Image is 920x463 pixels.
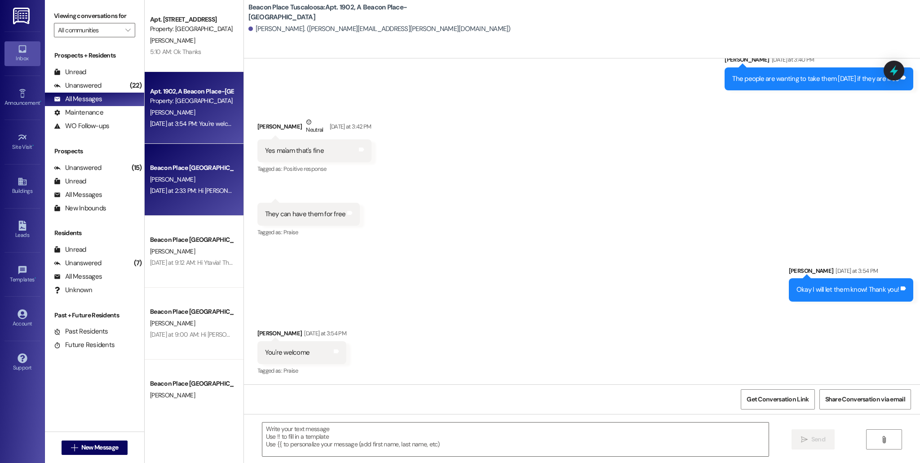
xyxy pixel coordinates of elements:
span: • [35,275,36,281]
div: Prospects + Residents [45,51,144,60]
span: Get Conversation Link [747,395,809,404]
input: All communities [58,23,121,37]
button: Send [792,429,835,450]
span: Positive response [283,165,327,173]
a: Account [4,307,40,331]
div: Unread [54,245,86,254]
label: Viewing conversations for [54,9,135,23]
i:  [125,27,130,34]
div: [DATE] at 3:54 PM [302,329,346,338]
div: Prospects [45,147,144,156]
div: Tagged as: [257,162,372,175]
div: (15) [129,161,144,175]
div: [DATE] at 2:33 PM: Hi [PERSON_NAME]! This is [PERSON_NAME] from [GEOGRAPHIC_DATA]. I loved connec... [150,187,886,195]
span: [PERSON_NAME] [150,175,195,183]
span: Praise [283,367,298,374]
div: Apt. 1902, A Beacon Place-[GEOGRAPHIC_DATA] [150,87,233,96]
div: They can have them for free [265,209,346,219]
b: Beacon Place Tuscaloosa: Apt. 1902, A Beacon Place-[GEOGRAPHIC_DATA] [248,3,428,22]
div: Unread [54,177,86,186]
div: Unanswered [54,163,102,173]
div: [PERSON_NAME] [725,55,913,67]
div: Unanswered [54,258,102,268]
div: Unread [54,67,86,77]
span: New Message [81,443,118,452]
i:  [71,444,78,451]
div: (22) [128,79,144,93]
a: Support [4,351,40,375]
div: Tagged as: [257,226,360,239]
div: [DATE] at 3:42 PM [327,122,372,131]
div: Maintenance [54,108,103,117]
div: Past Residents [54,327,108,336]
div: [PERSON_NAME] [257,329,347,341]
span: Praise [283,228,298,236]
span: • [40,98,41,105]
i:  [880,436,887,443]
span: [PERSON_NAME] [150,319,195,327]
span: [PERSON_NAME] [150,247,195,255]
div: 5:10 AM: Ok Thanks [150,48,201,56]
div: Beacon Place [GEOGRAPHIC_DATA] Prospect [150,307,233,316]
a: Site Visit • [4,130,40,154]
div: [PERSON_NAME] [789,266,913,279]
span: [PERSON_NAME] [150,108,195,116]
div: Beacon Place [GEOGRAPHIC_DATA] Prospect [150,235,233,245]
a: Buildings [4,174,40,198]
div: WO Follow-ups [54,121,109,131]
div: Property: [GEOGRAPHIC_DATA] [GEOGRAPHIC_DATA] [150,96,233,106]
i:  [801,436,808,443]
div: All Messages [54,94,102,104]
a: Inbox [4,41,40,66]
span: Send [811,435,825,444]
div: Future Residents [54,340,115,350]
div: All Messages [54,272,102,281]
span: [PERSON_NAME] [150,391,195,399]
div: You're welcome [265,348,310,357]
div: All Messages [54,190,102,200]
span: Share Conversation via email [825,395,905,404]
div: Unknown [54,285,92,295]
button: Share Conversation via email [819,389,911,410]
div: Beacon Place [GEOGRAPHIC_DATA] Prospect [150,163,233,173]
a: Leads [4,218,40,242]
div: Beacon Place [GEOGRAPHIC_DATA] Prospect [150,379,233,388]
div: [DATE] at 3:54 PM [833,266,878,276]
span: • [32,142,34,149]
div: Tagged as: [257,364,347,377]
div: Property: [GEOGRAPHIC_DATA] [GEOGRAPHIC_DATA] [150,24,233,34]
div: [PERSON_NAME]. ([PERSON_NAME][EMAIL_ADDRESS][PERSON_NAME][DOMAIN_NAME]) [248,24,511,34]
div: Unanswered [54,81,102,90]
span: [PERSON_NAME] [150,36,195,45]
div: (7) [132,256,144,270]
div: Residents [45,228,144,238]
div: Okay I will let them know! Thank you! [796,285,899,294]
div: [PERSON_NAME] [257,117,372,139]
button: Get Conversation Link [741,389,814,410]
img: ResiDesk Logo [13,8,31,24]
div: Past + Future Residents [45,311,144,320]
div: [DATE] at 3:54 PM: You're welcome [150,120,239,128]
div: Neutral [304,117,325,136]
div: Yes ma'am that's fine [265,146,324,156]
a: Templates • [4,263,40,287]
div: New Inbounds [54,204,106,213]
div: The people are wanting to take them [DATE] if they are free [732,74,899,84]
div: Apt. [STREET_ADDRESS] [150,15,233,24]
div: [DATE] at 3:40 PM [770,55,814,64]
button: New Message [62,441,128,455]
